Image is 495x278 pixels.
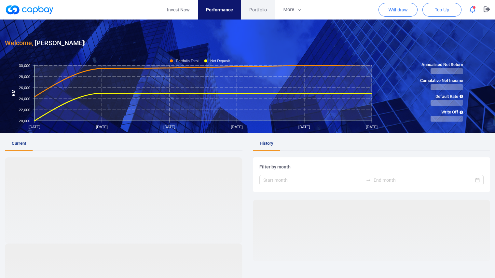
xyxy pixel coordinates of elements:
[19,86,30,89] tspan: 26,000
[12,141,26,146] span: Current
[422,3,461,17] button: Top Up
[19,97,30,100] tspan: 24,000
[420,77,463,84] span: Cumulative Net Income
[176,59,199,63] tspan: Portfolio Total
[19,64,30,68] tspan: 30,000
[366,178,371,183] span: swap-right
[435,7,449,13] span: Top Up
[5,39,33,47] span: Welcome,
[366,125,378,129] tspan: [DATE]
[210,59,230,63] tspan: Net Deposit
[374,177,474,184] input: End month
[11,89,16,96] tspan: RM
[19,108,30,112] tspan: 22,000
[366,178,371,183] span: to
[420,109,463,116] span: Write Off
[420,93,463,100] span: Default Rate
[263,177,364,184] input: Start month
[378,3,418,17] button: Withdraw
[260,141,273,146] span: History
[420,61,463,68] span: Annualised Net Return
[231,125,242,129] tspan: [DATE]
[5,38,86,48] h3: [PERSON_NAME] !
[249,6,267,13] span: Portfolio
[206,6,233,13] span: Performance
[19,119,30,123] tspan: 20,000
[96,125,108,129] tspan: [DATE]
[28,125,40,129] tspan: [DATE]
[163,125,175,129] tspan: [DATE]
[298,125,310,129] tspan: [DATE]
[19,75,30,79] tspan: 28,000
[259,164,484,170] h5: Filter by month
